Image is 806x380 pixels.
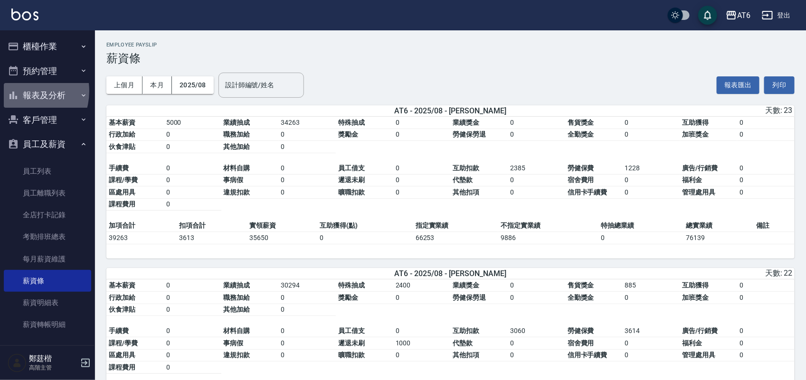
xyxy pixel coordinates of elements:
[4,226,91,248] a: 考勤排班總表
[453,294,486,301] span: 勞健保勞退
[109,164,129,172] span: 手續費
[109,306,135,313] span: 伙食津貼
[683,281,709,289] span: 互助獲得
[29,363,77,372] p: 高階主管
[393,174,451,186] td: 0
[413,232,498,244] td: 66253
[508,174,565,186] td: 0
[247,232,317,244] td: 35650
[498,232,598,244] td: 9886
[683,327,718,334] span: 廣告/行銷費
[683,351,716,359] span: 管理處用具
[623,292,680,304] td: 0
[4,314,91,335] a: 薪資轉帳明細
[717,76,759,94] button: 報表匯出
[508,349,565,361] td: 0
[4,204,91,226] a: 全店打卡記錄
[109,363,135,371] span: 課程費用
[278,304,336,316] td: 0
[737,325,795,337] td: 0
[598,220,683,232] td: 特抽總業績
[278,162,336,175] td: 0
[4,108,91,132] button: 客戶管理
[338,188,365,196] span: 曠職扣款
[164,349,221,361] td: 0
[29,354,77,363] h5: 鄭莛楷
[164,325,221,337] td: 0
[109,200,135,208] span: 課程費用
[164,198,221,211] td: 0
[4,59,91,83] button: 預約管理
[278,337,336,350] td: 0
[737,117,795,129] td: 0
[164,117,221,129] td: 5000
[338,130,358,138] span: 獎勵金
[338,176,365,184] span: 遲退未刷
[172,76,214,94] button: 2025/08
[508,129,565,141] td: 0
[623,174,680,186] td: 0
[737,174,795,186] td: 0
[508,162,565,175] td: 2385
[508,186,565,199] td: 0
[683,176,702,184] span: 福利金
[393,349,451,361] td: 0
[393,337,451,350] td: 1000
[278,174,336,186] td: 0
[737,129,795,141] td: 0
[164,129,221,141] td: 0
[623,186,680,199] td: 0
[4,83,91,108] button: 報表及分析
[508,117,565,129] td: 0
[623,349,680,361] td: 0
[623,337,680,350] td: 0
[278,186,336,199] td: 0
[278,117,336,129] td: 34263
[393,292,451,304] td: 0
[413,220,498,232] td: 指定實業績
[109,143,135,150] span: 伙食津貼
[568,188,607,196] span: 信用卡手續費
[737,186,795,199] td: 0
[4,132,91,157] button: 員工及薪資
[317,232,413,244] td: 0
[393,129,451,141] td: 0
[224,130,250,138] span: 職務加給
[4,340,91,364] button: 商品管理
[338,119,365,126] span: 特殊抽成
[8,353,27,372] img: Person
[683,130,709,138] span: 加班獎金
[453,130,486,138] span: 勞健保勞退
[164,361,221,374] td: 0
[393,117,451,129] td: 0
[278,279,336,292] td: 30294
[224,306,250,313] span: 其他加給
[4,248,91,270] a: 每月薪資維護
[568,294,594,301] span: 全勤獎金
[568,130,594,138] span: 全勤獎金
[683,119,709,126] span: 互助獲得
[393,186,451,199] td: 0
[109,130,135,138] span: 行政加給
[109,119,135,126] span: 基本薪資
[568,339,594,347] span: 宿舍費用
[224,294,250,301] span: 職務加給
[722,6,754,25] button: AT6
[758,7,795,24] button: 登出
[278,292,336,304] td: 0
[453,351,480,359] span: 其他扣項
[453,281,480,289] span: 業績獎金
[567,269,793,278] div: 天數: 22
[224,327,250,334] span: 材料自購
[177,232,247,244] td: 3613
[109,176,138,184] span: 課程/學費
[393,325,451,337] td: 0
[683,294,709,301] span: 加班獎金
[106,117,795,220] table: a dense table
[453,164,480,172] span: 互助扣款
[567,106,793,116] div: 天數: 23
[453,339,473,347] span: 代墊款
[164,141,221,153] td: 0
[568,176,594,184] span: 宿舍費用
[224,188,250,196] span: 違規扣款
